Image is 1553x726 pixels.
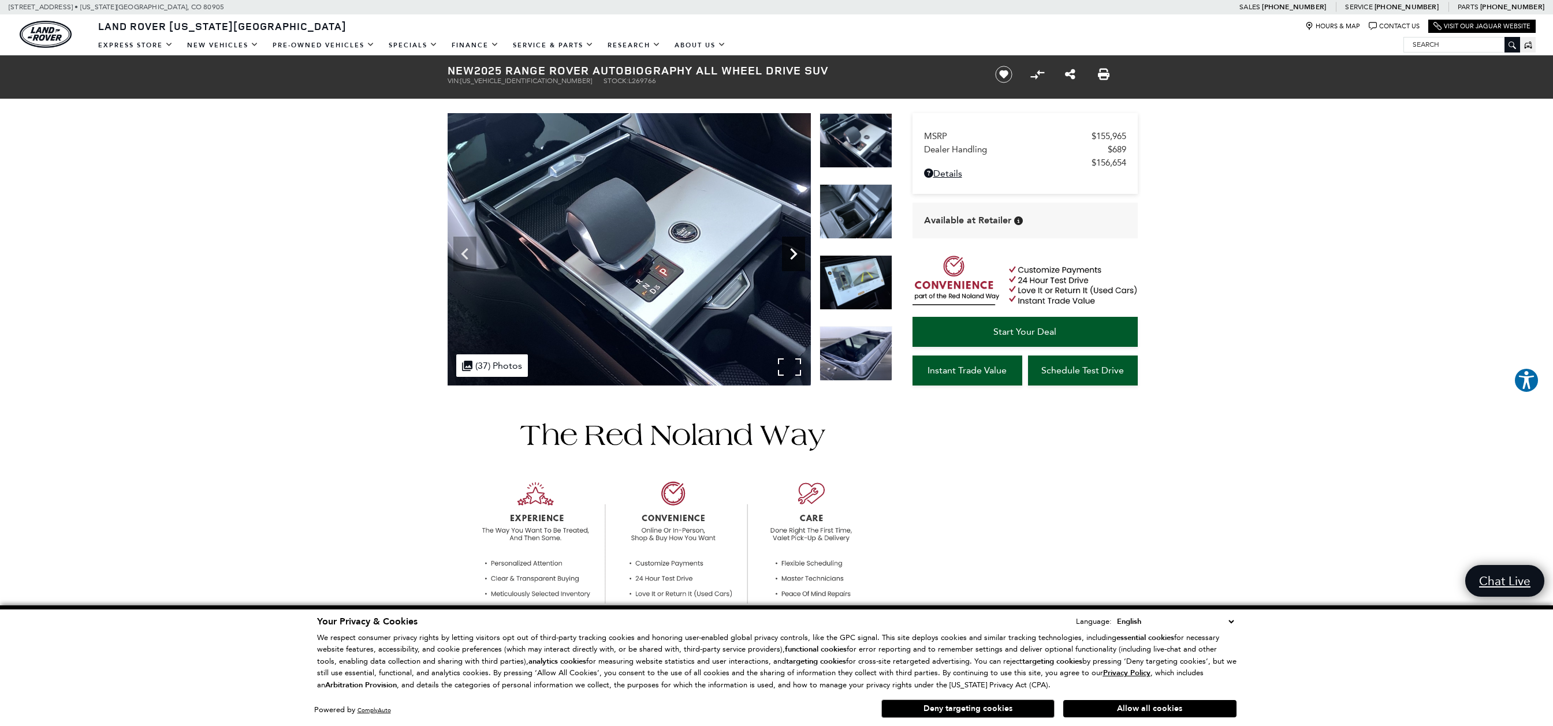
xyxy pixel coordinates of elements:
span: Sales [1239,3,1260,11]
nav: Main Navigation [91,35,733,55]
span: Land Rover [US_STATE][GEOGRAPHIC_DATA] [98,19,347,33]
span: [US_VEHICLE_IDENTIFICATION_NUMBER] [460,77,592,85]
img: New 2025 Belgravia Green LAND ROVER Autobiography image 24 [820,113,892,168]
span: VIN: [448,77,460,85]
span: Dealer Handling [924,144,1108,155]
a: Visit Our Jaguar Website [1433,22,1530,31]
span: Parts [1458,3,1478,11]
a: [PHONE_NUMBER] [1262,2,1326,12]
a: Dealer Handling $689 [924,144,1126,155]
iframe: YouTube video player [913,391,1138,573]
div: Language: [1076,618,1112,625]
a: Chat Live [1465,565,1544,597]
a: Contact Us [1369,22,1420,31]
strong: analytics cookies [528,656,586,667]
a: Start Your Deal [913,317,1138,347]
strong: targeting cookies [1022,656,1082,667]
a: Research [601,35,668,55]
button: Explore your accessibility options [1514,368,1539,393]
a: ComplyAuto [357,706,391,714]
a: Schedule Test Drive [1028,355,1138,386]
div: Powered by [314,706,391,714]
strong: essential cookies [1116,633,1174,643]
button: Deny targeting cookies [881,699,1055,718]
span: Chat Live [1473,573,1536,589]
a: About Us [668,35,733,55]
aside: Accessibility Help Desk [1514,368,1539,395]
span: Available at Retailer [924,214,1011,227]
span: $156,654 [1092,158,1126,168]
span: Your Privacy & Cookies [317,615,418,628]
div: Vehicle is in stock and ready for immediate delivery. Due to demand, availability is subject to c... [1014,216,1023,225]
h1: 2025 Range Rover Autobiography All Wheel Drive SUV [448,64,976,77]
u: Privacy Policy [1103,668,1150,678]
button: Save vehicle [991,65,1016,84]
span: Instant Trade Value [928,365,1007,376]
a: Details [924,168,1126,179]
span: Schedule Test Drive [1041,365,1124,376]
select: Language Select [1114,615,1237,628]
a: $156,654 [924,158,1126,168]
span: $689 [1108,144,1126,155]
p: We respect consumer privacy rights by letting visitors opt out of third-party tracking cookies an... [317,632,1237,691]
strong: targeting cookies [786,656,846,667]
strong: New [448,62,474,78]
a: [PHONE_NUMBER] [1480,2,1544,12]
a: land-rover [20,21,72,48]
div: (37) Photos [456,354,528,377]
a: EXPRESS STORE [91,35,180,55]
img: Land Rover [20,21,72,48]
img: New 2025 Belgravia Green LAND ROVER Autobiography image 25 [820,184,892,239]
div: Previous [453,237,476,271]
a: Hours & Map [1305,22,1360,31]
a: Share this New 2025 Range Rover Autobiography All Wheel Drive SUV [1065,68,1075,81]
a: New Vehicles [180,35,266,55]
span: Service [1345,3,1372,11]
span: L269766 [628,77,656,85]
a: Land Rover [US_STATE][GEOGRAPHIC_DATA] [91,19,353,33]
a: Finance [445,35,506,55]
button: Compare Vehicle [1029,66,1046,83]
img: New 2025 Belgravia Green LAND ROVER Autobiography image 26 [820,255,892,310]
img: New 2025 Belgravia Green LAND ROVER Autobiography image 24 [448,113,811,386]
span: $155,965 [1092,131,1126,141]
a: MSRP $155,965 [924,131,1126,141]
a: Instant Trade Value [913,355,1022,386]
strong: Arbitration Provision [325,680,397,690]
div: Next [782,237,805,271]
a: Print this New 2025 Range Rover Autobiography All Wheel Drive SUV [1098,68,1109,81]
a: Specials [382,35,445,55]
strong: functional cookies [785,644,847,654]
a: Service & Parts [506,35,601,55]
span: MSRP [924,131,1092,141]
span: Stock: [604,77,628,85]
a: Pre-Owned Vehicles [266,35,382,55]
button: Allow all cookies [1063,700,1237,717]
input: Search [1404,38,1520,51]
a: [STREET_ADDRESS] • [US_STATE][GEOGRAPHIC_DATA], CO 80905 [9,3,224,11]
span: Start Your Deal [993,326,1056,337]
img: New 2025 Belgravia Green LAND ROVER Autobiography image 27 [820,326,892,381]
a: [PHONE_NUMBER] [1375,2,1439,12]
